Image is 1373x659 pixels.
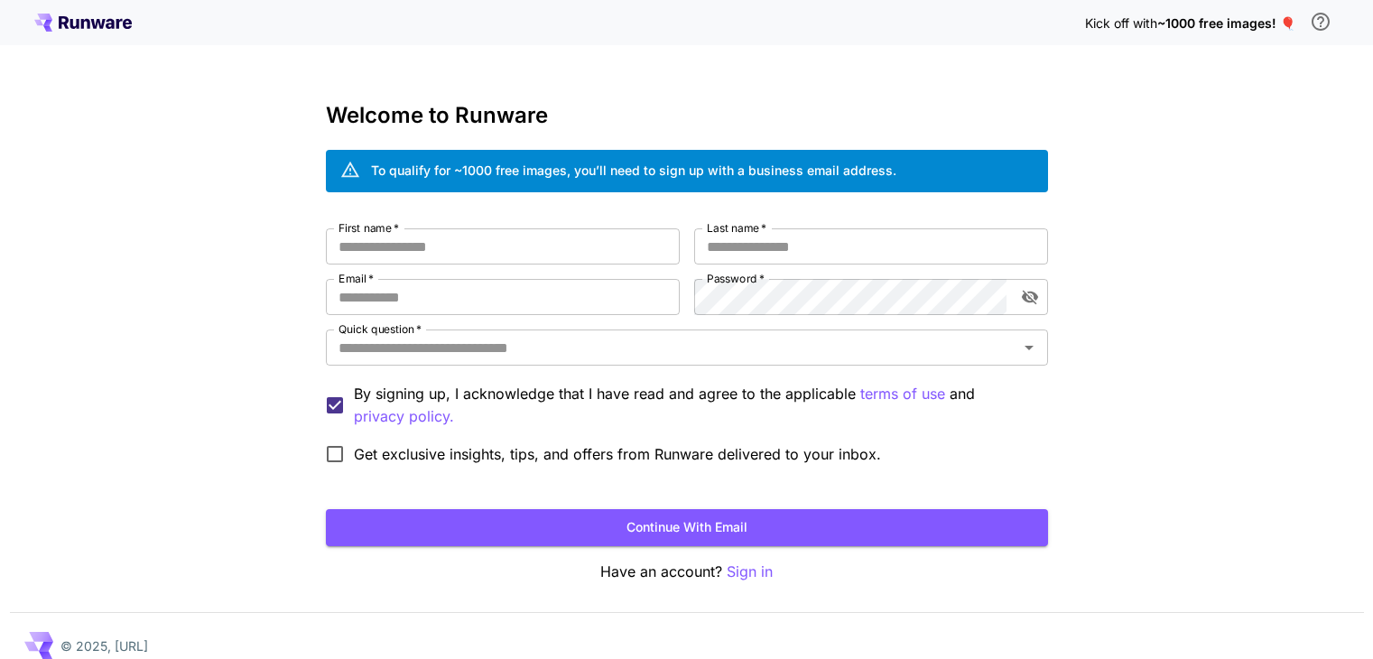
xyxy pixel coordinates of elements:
[354,405,454,428] p: privacy policy.
[60,636,148,655] p: © 2025, [URL]
[1016,335,1042,360] button: Open
[354,443,881,465] span: Get exclusive insights, tips, and offers from Runware delivered to your inbox.
[339,271,374,286] label: Email
[354,383,1034,428] p: By signing up, I acknowledge that I have read and agree to the applicable and
[727,561,773,583] button: Sign in
[326,509,1048,546] button: Continue with email
[860,383,945,405] p: terms of use
[326,103,1048,128] h3: Welcome to Runware
[339,220,399,236] label: First name
[339,321,422,337] label: Quick question
[1085,15,1157,31] span: Kick off with
[707,220,766,236] label: Last name
[1303,4,1339,40] button: In order to qualify for free credit, you need to sign up with a business email address and click ...
[1014,281,1046,313] button: toggle password visibility
[1157,15,1295,31] span: ~1000 free images! 🎈
[354,405,454,428] button: By signing up, I acknowledge that I have read and agree to the applicable terms of use and
[707,271,765,286] label: Password
[326,561,1048,583] p: Have an account?
[860,383,945,405] button: By signing up, I acknowledge that I have read and agree to the applicable and privacy policy.
[371,161,896,180] div: To qualify for ~1000 free images, you’ll need to sign up with a business email address.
